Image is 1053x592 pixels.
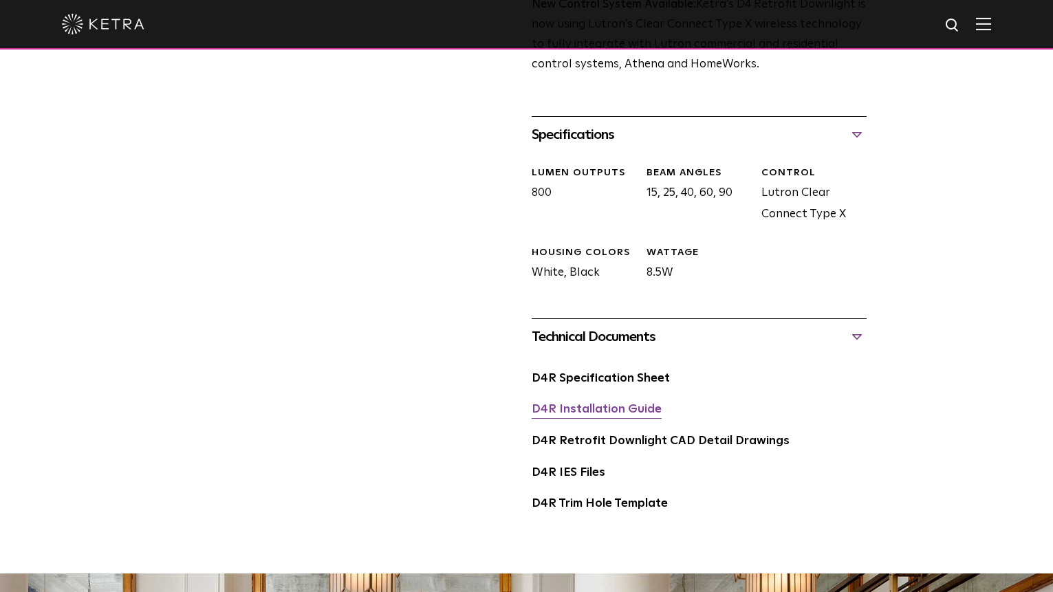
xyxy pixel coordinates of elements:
[521,166,636,226] div: 800
[532,326,867,348] div: Technical Documents
[532,498,668,509] a: D4R Trim Hole Template
[647,246,751,260] div: WATTAGE
[751,166,866,226] div: Lutron Clear Connect Type X
[532,246,636,260] div: HOUSING COLORS
[521,246,636,284] div: White, Black
[636,246,751,284] div: 8.5W
[761,166,866,180] div: CONTROL
[532,404,662,415] a: D4R Installation Guide
[62,14,144,34] img: ketra-logo-2019-white
[532,467,605,479] a: D4R IES Files
[532,435,790,447] a: D4R Retrofit Downlight CAD Detail Drawings
[647,166,751,180] div: Beam Angles
[944,17,962,34] img: search icon
[532,124,867,146] div: Specifications
[636,166,751,226] div: 15, 25, 40, 60, 90
[532,373,670,384] a: D4R Specification Sheet
[976,17,991,30] img: Hamburger%20Nav.svg
[532,166,636,180] div: LUMEN OUTPUTS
